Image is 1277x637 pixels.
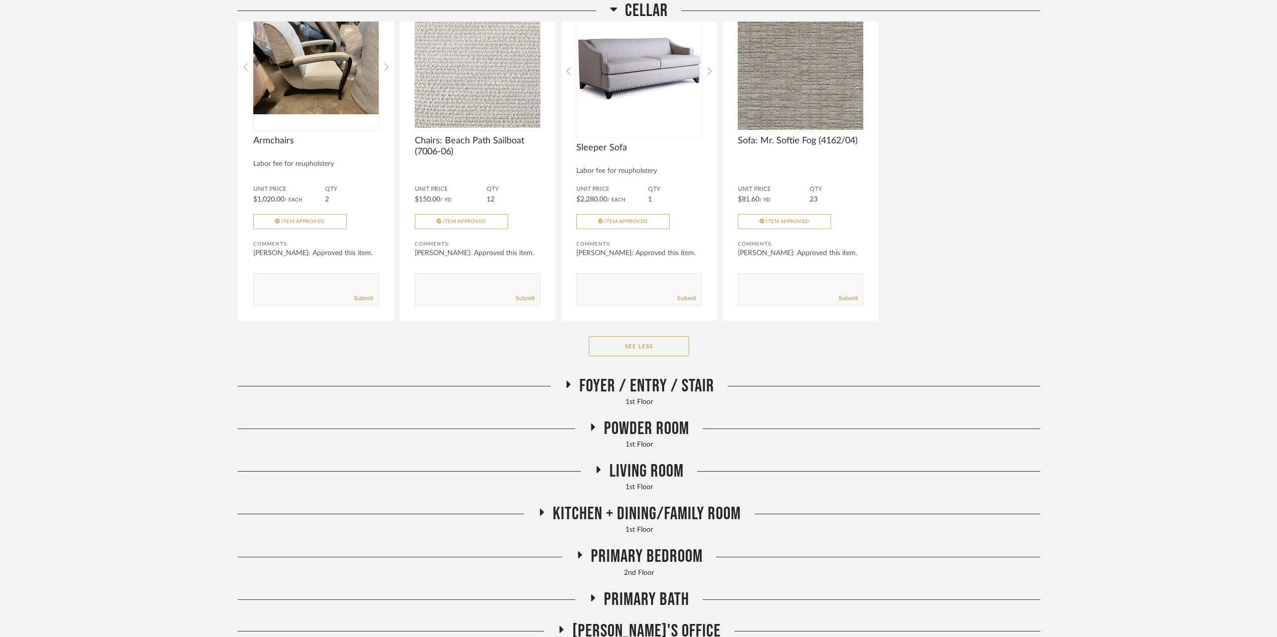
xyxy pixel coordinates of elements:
span: Sleeper Sofa [576,142,702,153]
span: QTY [325,185,379,193]
span: Sofa: Mr. Softie Fog (4162/04) [738,135,863,146]
a: Submit [354,294,373,303]
div: 1st Floor [238,440,1040,451]
span: Armchairs [253,135,379,146]
span: 23 [810,196,818,203]
div: 2nd Floor [238,568,1040,579]
span: Unit Price [415,185,487,193]
span: 12 [487,196,495,203]
span: Item Approved [443,219,487,224]
span: 1 [648,196,652,203]
div: 1st Floor [238,482,1040,493]
div: Comments: [415,239,540,249]
div: Labor fee for reupholstery [253,160,379,168]
span: $150.00 [415,196,440,203]
div: [PERSON_NAME]: Approved this item. [253,248,379,258]
span: Powder Room [604,418,689,440]
span: Foyer / Entry / Stair [579,375,714,397]
div: 1st Floor [238,397,1040,408]
div: Labor fee for reupholstery [576,167,702,175]
span: Item Approved [604,219,648,224]
span: QTY [810,185,863,193]
div: 1st Floor [238,525,1040,536]
span: Chairs: Beach Path Sailboat (7006-06) [415,135,540,157]
span: Item Approved [766,219,810,224]
img: undefined [415,5,540,130]
span: Unit Price [253,185,325,193]
span: $1,020.00 [253,196,284,203]
a: Submit [839,294,858,303]
span: Living Room [609,461,684,482]
div: [PERSON_NAME]: Approved this item. [738,248,863,258]
div: Comments: [576,239,702,249]
button: See Less [589,336,689,356]
img: undefined [253,5,379,130]
div: Comments: [738,239,863,249]
div: [PERSON_NAME]: Approved this item. [576,248,702,258]
span: QTY [487,185,540,193]
span: $2,280.00 [576,196,607,203]
span: / YD [759,197,770,202]
span: Primary Bedroom [591,546,703,567]
span: Unit Price [576,185,648,193]
span: / YD [440,197,451,202]
div: 0 [576,5,702,130]
button: Item Approved [253,214,347,229]
a: Submit [677,294,696,303]
span: $81.60 [738,196,759,203]
span: / Each [284,197,302,202]
button: Item Approved [415,214,508,229]
span: 2 [325,196,329,203]
img: undefined [576,5,702,130]
button: Item Approved [576,214,670,229]
span: QTY [648,185,702,193]
span: Unit Price [738,185,810,193]
div: Comments: [253,239,379,249]
button: Item Approved [738,214,831,229]
span: / Each [607,197,625,202]
a: Submit [516,294,535,303]
img: undefined [738,5,863,130]
span: Item Approved [281,219,325,224]
div: [PERSON_NAME]: Approved this item. [415,248,540,258]
span: Kitchen + Dining/Family Room [553,503,741,525]
span: Primary Bath [604,589,689,610]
